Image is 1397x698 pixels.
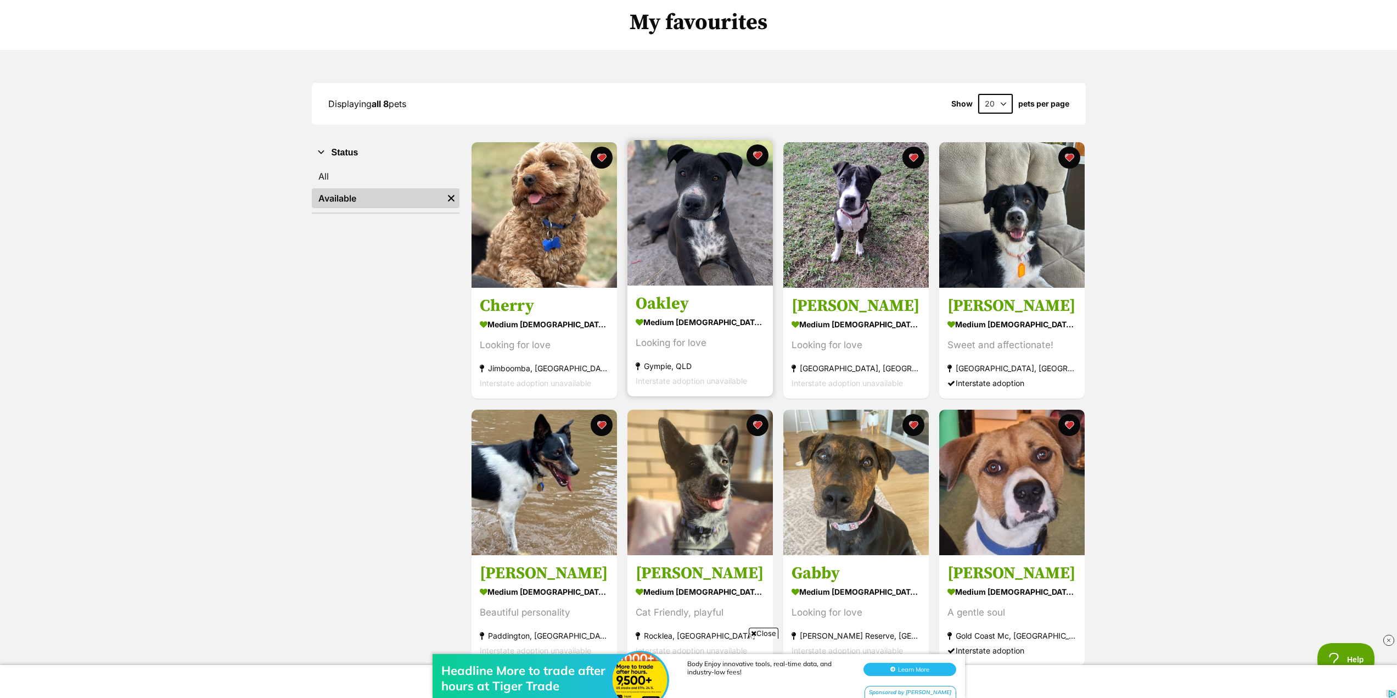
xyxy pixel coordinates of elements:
div: [GEOGRAPHIC_DATA], [GEOGRAPHIC_DATA] [792,361,921,376]
img: Jason Bourne [939,410,1085,555]
a: Cherry medium [DEMOGRAPHIC_DATA] Dog Looking for love Jimboomba, [GEOGRAPHIC_DATA] Interstate ado... [472,288,617,399]
button: favourite [747,144,768,166]
h3: Cherry [480,296,609,317]
div: Sweet and affectionate! [947,338,1076,353]
div: Jimboomba, [GEOGRAPHIC_DATA] [480,361,609,376]
div: Beautiful personality [480,605,609,620]
div: Body Enjoy innovative tools, real-time data, and industry-low fees! [687,27,852,44]
img: Hannah [783,142,929,288]
a: Gabby medium [DEMOGRAPHIC_DATA] Dog Looking for love [PERSON_NAME] Reserve, [GEOGRAPHIC_DATA] Int... [783,555,929,666]
h3: [PERSON_NAME] [947,563,1076,584]
div: Status [312,164,459,213]
div: medium [DEMOGRAPHIC_DATA] Dog [636,315,765,331]
button: favourite [1058,414,1080,436]
a: [PERSON_NAME] medium [DEMOGRAPHIC_DATA] Dog A gentle soul Gold Coast Mc, [GEOGRAPHIC_DATA] Inters... [939,555,1085,666]
div: Interstate adoption [947,376,1076,391]
div: Rocklea, [GEOGRAPHIC_DATA] [636,628,765,643]
div: Headline More to trade after hours at Tiger Trade [441,31,617,62]
div: [PERSON_NAME] Reserve, [GEOGRAPHIC_DATA] [792,628,921,643]
div: medium [DEMOGRAPHIC_DATA] Dog [480,317,609,333]
strong: all 8 [372,98,389,109]
button: favourite [591,147,613,169]
button: favourite [902,414,924,436]
div: Cat Friendly, playful [636,605,765,620]
button: favourite [1058,147,1080,169]
span: Show [951,99,973,108]
h3: [PERSON_NAME] [480,563,609,584]
button: favourite [747,414,768,436]
h3: Oakley [636,294,765,315]
img: close_rtb.svg [1383,635,1394,646]
span: Interstate adoption unavailable [480,379,591,388]
button: Learn More [863,31,956,44]
h3: [PERSON_NAME] [636,563,765,584]
h3: [PERSON_NAME] [947,296,1076,317]
span: Interstate adoption unavailable [792,379,903,388]
div: Sponsored by [PERSON_NAME] [865,54,956,68]
div: Looking for love [480,338,609,353]
div: A gentle soul [947,605,1076,620]
img: Tommy [627,410,773,555]
div: medium [DEMOGRAPHIC_DATA] Dog [947,317,1076,333]
button: Status [312,146,459,160]
div: Looking for love [792,605,921,620]
div: medium [DEMOGRAPHIC_DATA] Dog [480,584,609,600]
img: Gabby [783,410,929,555]
img: Penny [472,410,617,555]
a: All [312,166,459,186]
div: medium [DEMOGRAPHIC_DATA] Dog [792,317,921,333]
img: Headline More to trade after hours at Tiger Trade [613,20,667,75]
img: Lara [939,142,1085,288]
div: Looking for love [792,338,921,353]
a: [PERSON_NAME] medium [DEMOGRAPHIC_DATA] Dog Looking for love [GEOGRAPHIC_DATA], [GEOGRAPHIC_DATA]... [783,288,929,399]
div: medium [DEMOGRAPHIC_DATA] Dog [792,584,921,600]
span: Close [749,628,778,639]
div: [GEOGRAPHIC_DATA], [GEOGRAPHIC_DATA] [947,361,1076,376]
a: [PERSON_NAME] medium [DEMOGRAPHIC_DATA] Dog Cat Friendly, playful Rocklea, [GEOGRAPHIC_DATA] Inte... [627,555,773,666]
button: favourite [902,147,924,169]
a: Available [312,188,443,208]
span: Interstate adoption unavailable [636,377,747,386]
div: Gold Coast Mc, [GEOGRAPHIC_DATA] [947,628,1076,643]
span: Displaying pets [328,98,406,109]
div: Looking for love [636,336,765,351]
div: medium [DEMOGRAPHIC_DATA] Dog [636,584,765,600]
div: Paddington, [GEOGRAPHIC_DATA] [480,628,609,643]
a: Remove filter [443,188,459,208]
img: Oakley [627,140,773,286]
div: Gympie, QLD [636,359,765,374]
img: Cherry [472,142,617,288]
a: Oakley medium [DEMOGRAPHIC_DATA] Dog Looking for love Gympie, QLD Interstate adoption unavailable... [627,286,773,397]
div: medium [DEMOGRAPHIC_DATA] Dog [947,584,1076,600]
a: [PERSON_NAME] medium [DEMOGRAPHIC_DATA] Dog Sweet and affectionate! [GEOGRAPHIC_DATA], [GEOGRAPHI... [939,288,1085,399]
h3: [PERSON_NAME] [792,296,921,317]
label: pets per page [1018,99,1069,108]
h3: Gabby [792,563,921,584]
a: [PERSON_NAME] medium [DEMOGRAPHIC_DATA] Dog Beautiful personality Paddington, [GEOGRAPHIC_DATA] I... [472,555,617,666]
button: favourite [591,414,613,436]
